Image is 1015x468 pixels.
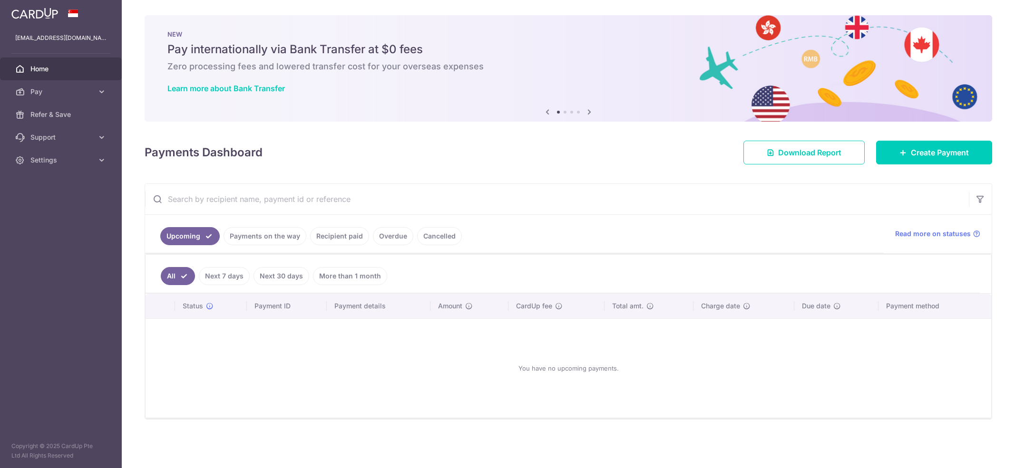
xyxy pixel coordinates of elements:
[911,147,969,158] span: Create Payment
[167,84,285,93] a: Learn more about Bank Transfer
[895,229,971,239] span: Read more on statuses
[145,184,969,214] input: Search by recipient name, payment id or reference
[161,267,195,285] a: All
[199,267,250,285] a: Next 7 days
[778,147,841,158] span: Download Report
[167,61,969,72] h6: Zero processing fees and lowered transfer cost for your overseas expenses
[247,294,327,318] th: Payment ID
[30,110,93,119] span: Refer & Save
[310,227,369,245] a: Recipient paid
[224,227,306,245] a: Payments on the way
[157,326,980,410] div: You have no upcoming payments.
[15,33,107,43] p: [EMAIL_ADDRESS][DOMAIN_NAME]
[612,301,644,311] span: Total amt.
[167,30,969,38] p: NEW
[145,144,263,161] h4: Payments Dashboard
[802,301,830,311] span: Due date
[876,141,992,164] a: Create Payment
[743,141,865,164] a: Download Report
[30,155,93,165] span: Settings
[160,227,220,245] a: Upcoming
[145,15,992,122] img: Bank transfer banner
[895,229,980,239] a: Read more on statuses
[11,8,58,19] img: CardUp
[183,301,203,311] span: Status
[438,301,462,311] span: Amount
[327,294,430,318] th: Payment details
[167,42,969,57] h5: Pay internationally via Bank Transfer at $0 fees
[417,227,462,245] a: Cancelled
[313,267,387,285] a: More than 1 month
[30,64,93,74] span: Home
[30,87,93,96] span: Pay
[254,267,309,285] a: Next 30 days
[373,227,413,245] a: Overdue
[701,301,740,311] span: Charge date
[30,133,93,142] span: Support
[516,301,552,311] span: CardUp fee
[878,294,991,318] th: Payment method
